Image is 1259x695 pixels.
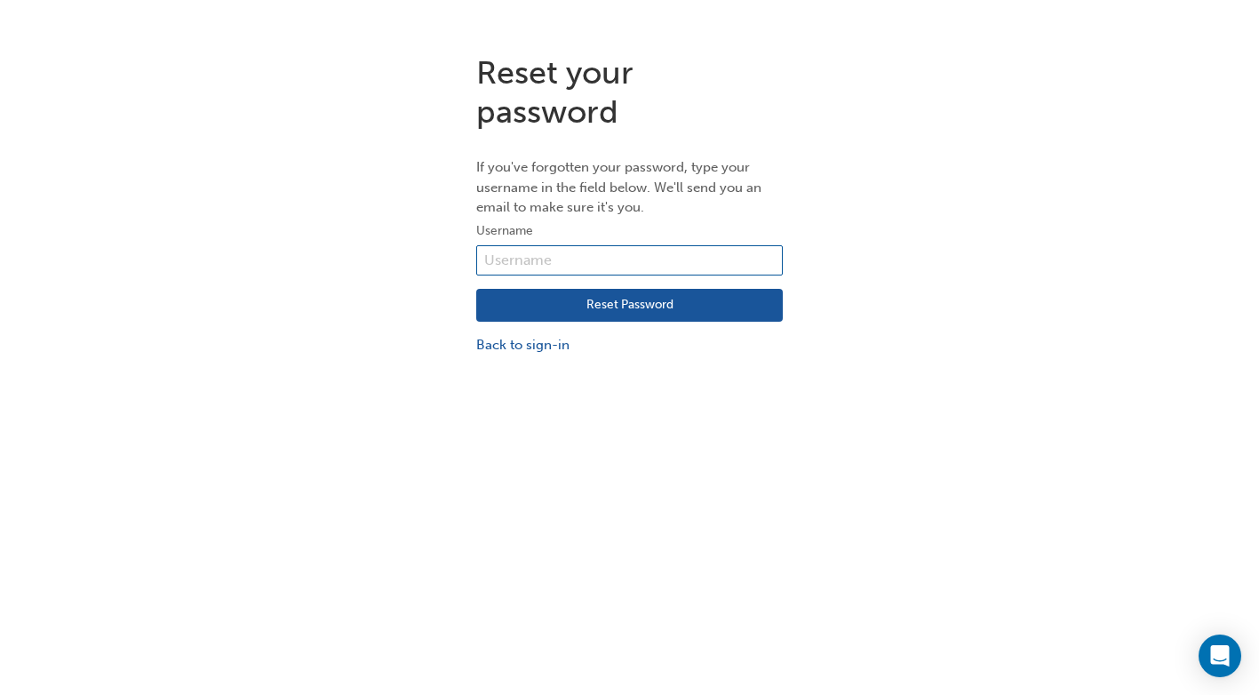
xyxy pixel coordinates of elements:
[476,157,783,218] p: If you've forgotten your password, type your username in the field below. We'll send you an email...
[476,289,783,323] button: Reset Password
[476,245,783,276] input: Username
[1199,635,1241,677] div: Open Intercom Messenger
[476,335,783,355] a: Back to sign-in
[476,53,783,131] h1: Reset your password
[476,220,783,242] label: Username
